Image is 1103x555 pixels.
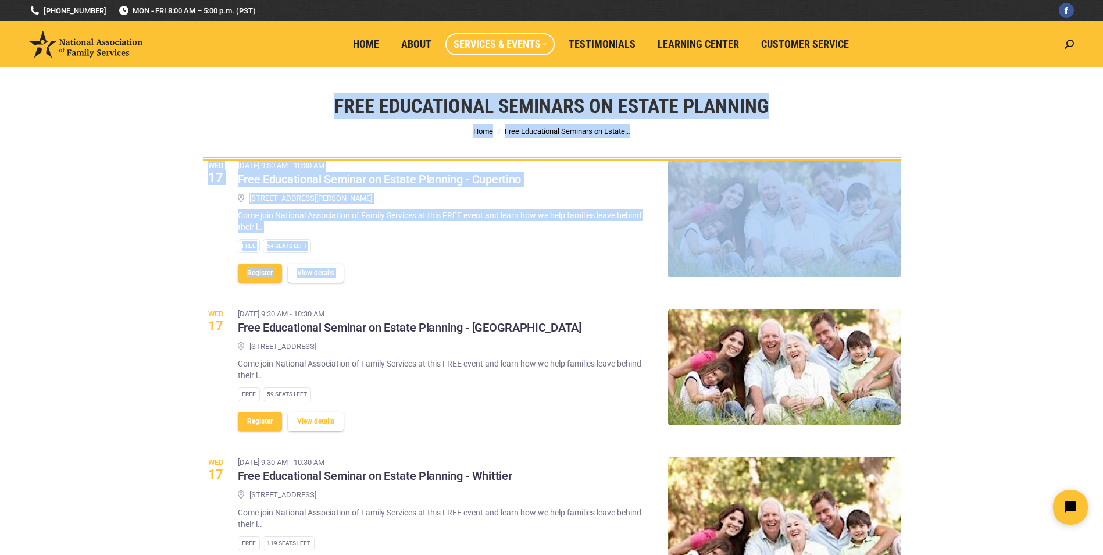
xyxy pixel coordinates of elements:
[505,127,630,136] span: Free Educational Seminars on Estate…
[203,162,229,169] span: Wed
[668,161,901,277] img: Free Educational Seminar on Estate Planning - Cupertino
[238,457,512,468] time: [DATE] 9:30 am - 10:30 am
[668,309,901,425] img: Free Educational Seminar on Estate Planning - Oakland
[238,507,651,530] p: Come join National Association of Family Services at this FREE event and learn how we help famili...
[263,239,311,253] div: 54 Seats left
[263,387,311,401] div: 59 Seats left
[288,412,344,431] button: View details
[353,38,379,51] span: Home
[203,458,229,466] span: Wed
[238,160,522,172] time: [DATE] 9:30 am - 10:30 am
[249,341,316,353] span: [STREET_ADDRESS]
[238,536,260,550] div: Free
[29,31,142,58] img: National Association of Family Services
[345,33,387,55] a: Home
[238,321,581,336] h3: Free Educational Seminar on Estate Planning - [GEOGRAPHIC_DATA]
[649,33,747,55] a: Learning Center
[238,469,512,484] h3: Free Educational Seminar on Estate Planning - Whittier
[238,308,581,320] time: [DATE] 9:30 am - 10:30 am
[898,480,1098,535] iframe: Tidio Chat
[203,468,229,481] span: 17
[658,38,739,51] span: Learning Center
[238,239,260,253] div: Free
[118,5,256,16] span: MON - FRI 8:00 AM – 5:00 p.m. (PST)
[1059,3,1074,18] a: Facebook page opens in new window
[288,264,344,283] button: View details
[473,127,493,136] a: Home
[203,172,229,184] span: 17
[454,38,547,51] span: Services & Events
[238,412,282,431] button: Register
[561,33,644,55] a: Testimonials
[238,172,522,187] h3: Free Educational Seminar on Estate Planning - Cupertino
[334,93,769,119] h1: Free Educational Seminars on Estate Planning
[203,320,229,333] span: 17
[761,38,849,51] span: Customer Service
[238,264,282,283] button: Register
[393,33,440,55] a: About
[29,5,106,16] a: [PHONE_NUMBER]
[203,310,229,318] span: Wed
[263,536,315,550] div: 119 Seats left
[238,209,651,233] p: Come join National Association of Family Services at this FREE event and learn how we help famili...
[401,38,431,51] span: About
[753,33,857,55] a: Customer Service
[569,38,636,51] span: Testimonials
[238,387,260,401] div: Free
[238,358,651,381] p: Come join National Association of Family Services at this FREE event and learn how we help famili...
[249,490,316,501] span: [STREET_ADDRESS]
[249,193,372,204] span: [STREET_ADDRESS][PERSON_NAME]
